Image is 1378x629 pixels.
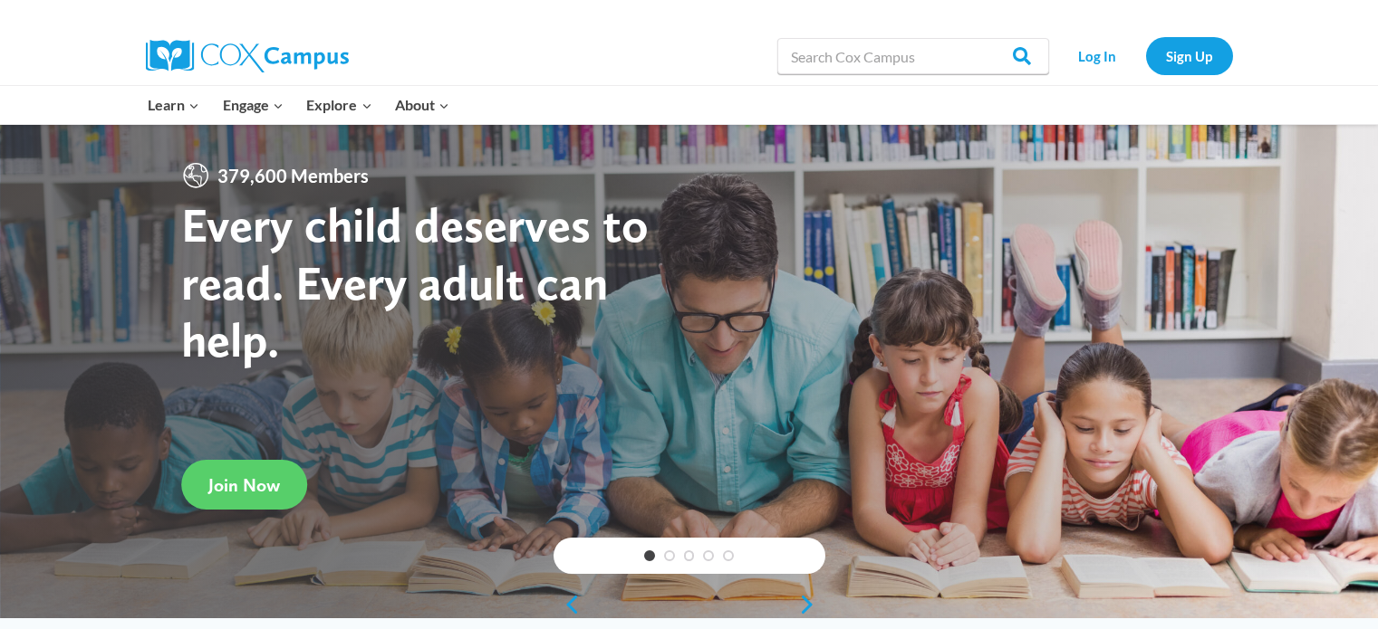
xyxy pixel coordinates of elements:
a: Log In [1058,37,1137,74]
strong: Every child deserves to read. Every adult can help. [181,195,649,368]
div: content slider buttons [554,586,825,623]
a: 3 [684,550,695,561]
span: Explore [306,93,371,117]
span: Learn [148,93,199,117]
span: About [395,93,449,117]
a: Sign Up [1146,37,1233,74]
nav: Primary Navigation [137,86,461,124]
span: Engage [223,93,284,117]
a: next [798,594,825,615]
a: previous [554,594,581,615]
span: Join Now [208,474,280,496]
a: 4 [703,550,714,561]
nav: Secondary Navigation [1058,37,1233,74]
a: 2 [664,550,675,561]
a: Join Now [181,460,307,510]
a: 5 [723,550,734,561]
span: 379,600 Members [210,161,376,190]
input: Search Cox Campus [777,38,1049,74]
img: Cox Campus [146,40,349,72]
a: 1 [644,550,655,561]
